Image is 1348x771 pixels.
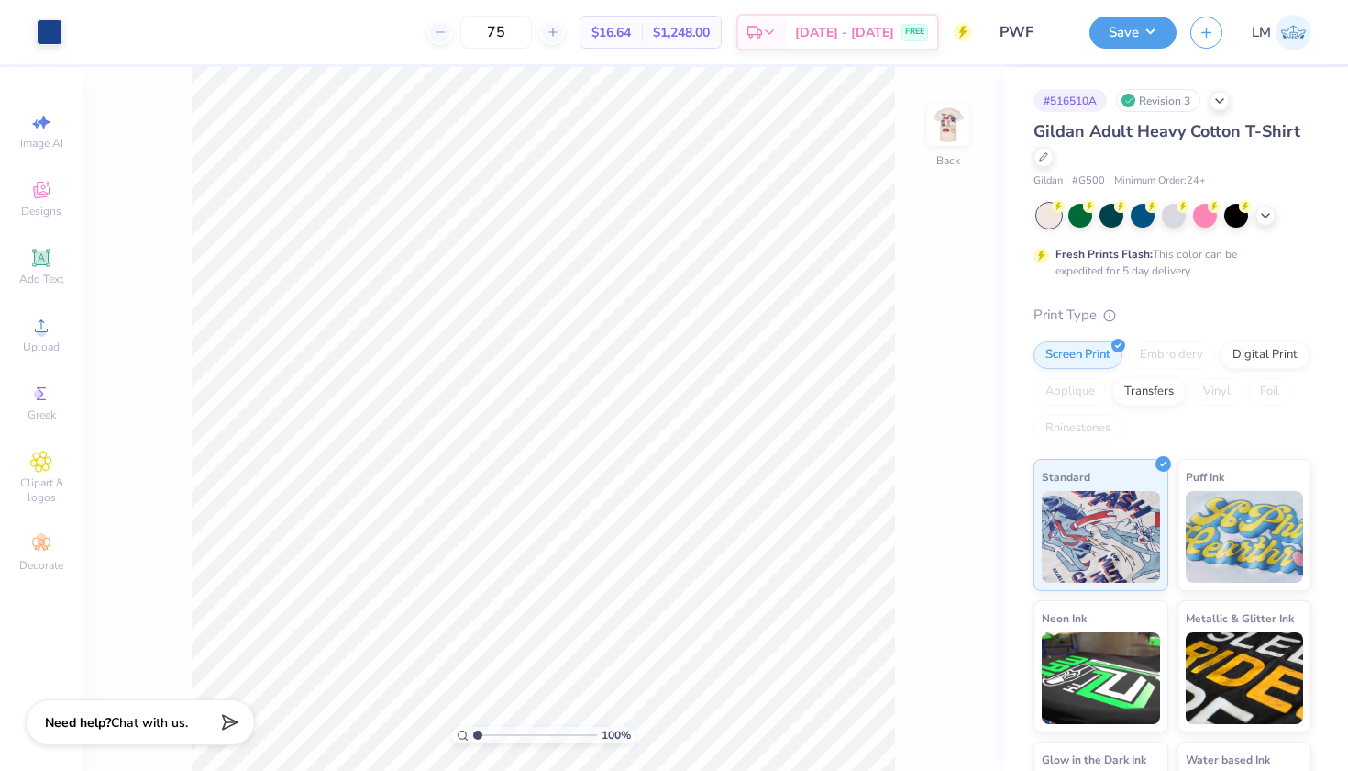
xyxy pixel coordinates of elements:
[1276,15,1311,50] img: Lauren Mcdougal
[19,272,63,286] span: Add Text
[1055,246,1281,279] div: This color can be expedited for 5 day delivery.
[45,714,111,732] strong: Need help?
[1042,467,1090,486] span: Standard
[1112,378,1186,406] div: Transfers
[1186,632,1304,724] img: Metallic & Glitter Ink
[1252,15,1311,50] a: LM
[1186,491,1304,583] img: Puff Ink
[1186,750,1270,769] span: Water based Ink
[1221,341,1309,369] div: Digital Print
[1033,341,1122,369] div: Screen Print
[1191,378,1243,406] div: Vinyl
[19,558,63,573] span: Decorate
[986,14,1076,50] input: Untitled Design
[1042,632,1160,724] img: Neon Ink
[1072,173,1105,189] span: # G500
[1033,415,1122,442] div: Rhinestones
[1252,22,1271,43] span: LM
[1186,609,1294,628] span: Metallic & Glitter Ink
[591,23,631,42] span: $16.64
[1033,120,1300,142] span: Gildan Adult Heavy Cotton T-Shirt
[1042,750,1146,769] span: Glow in the Dark Ink
[9,475,73,505] span: Clipart & logos
[1055,247,1153,262] strong: Fresh Prints Flash:
[1033,173,1063,189] span: Gildan
[111,714,188,732] span: Chat with us.
[1128,341,1215,369] div: Embroidery
[1116,89,1200,112] div: Revision 3
[905,26,924,39] span: FREE
[936,152,960,169] div: Back
[1248,378,1291,406] div: Foil
[795,23,894,42] span: [DATE] - [DATE]
[21,204,61,218] span: Designs
[653,23,710,42] span: $1,248.00
[1033,305,1311,326] div: Print Type
[23,340,60,354] span: Upload
[28,408,56,422] span: Greek
[20,136,63,151] span: Image AI
[602,727,631,743] span: 100 %
[1042,609,1087,628] span: Neon Ink
[1114,173,1206,189] span: Minimum Order: 24 +
[930,106,967,143] img: Back
[1042,491,1160,583] img: Standard
[1089,17,1177,49] button: Save
[1033,378,1107,406] div: Applique
[1033,89,1107,112] div: # 516510A
[1186,467,1224,486] span: Puff Ink
[460,16,532,49] input: – –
